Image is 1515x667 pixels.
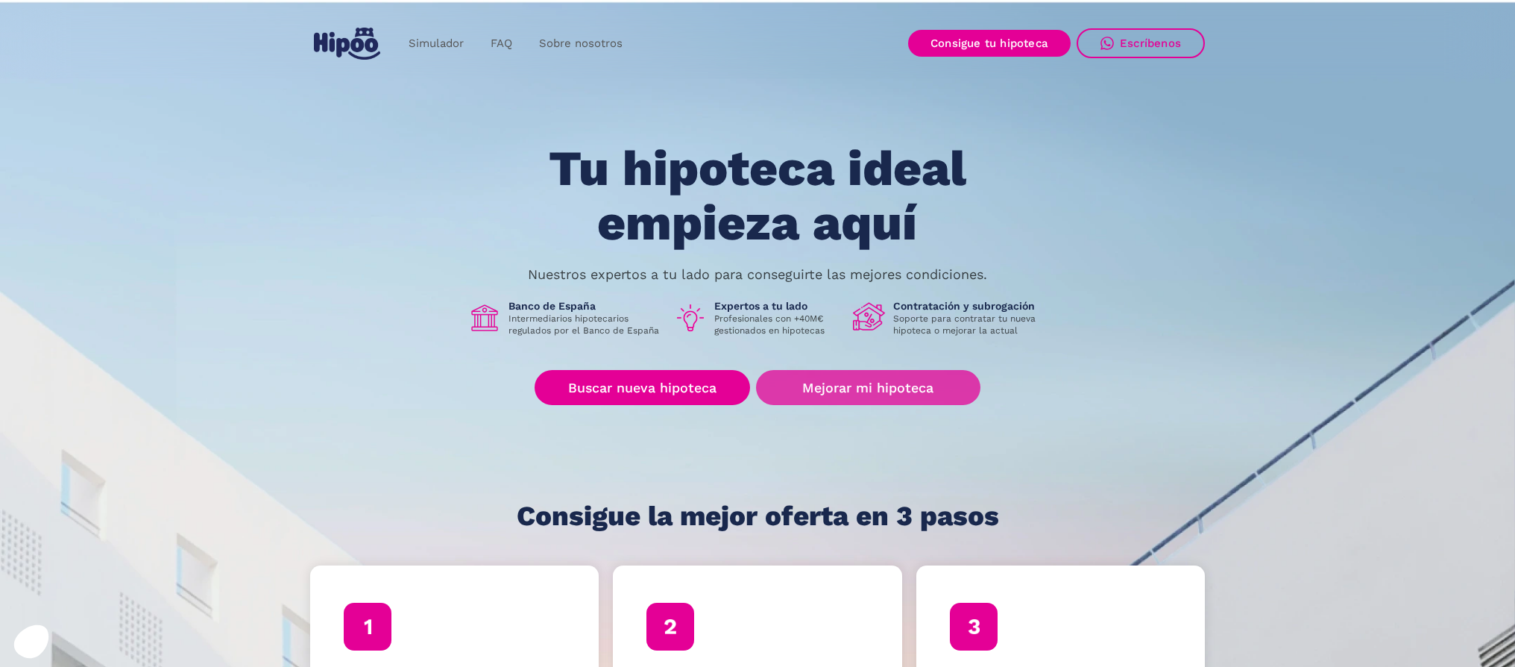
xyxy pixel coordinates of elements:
[908,30,1071,57] a: Consigue tu hipoteca
[714,299,841,313] h1: Expertos a tu lado
[756,370,980,405] a: Mejorar mi hipoteca
[893,299,1047,313] h1: Contratación y subrogación
[1077,28,1205,58] a: Escríbenos
[508,313,662,336] p: Intermediarios hipotecarios regulados por el Banco de España
[714,313,841,336] p: Profesionales con +40M€ gestionados en hipotecas
[508,299,662,313] h1: Banco de España
[475,142,1040,250] h1: Tu hipoteca ideal empieza aquí
[535,370,750,405] a: Buscar nueva hipoteca
[1120,37,1181,50] div: Escríbenos
[477,29,526,58] a: FAQ
[528,269,987,281] p: Nuestros expertos a tu lado para conseguirte las mejores condiciones.
[893,313,1047,336] p: Soporte para contratar tu nueva hipoteca o mejorar la actual
[526,29,636,58] a: Sobre nosotros
[517,501,999,531] h1: Consigue la mejor oferta en 3 pasos
[395,29,477,58] a: Simulador
[310,22,383,66] a: home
